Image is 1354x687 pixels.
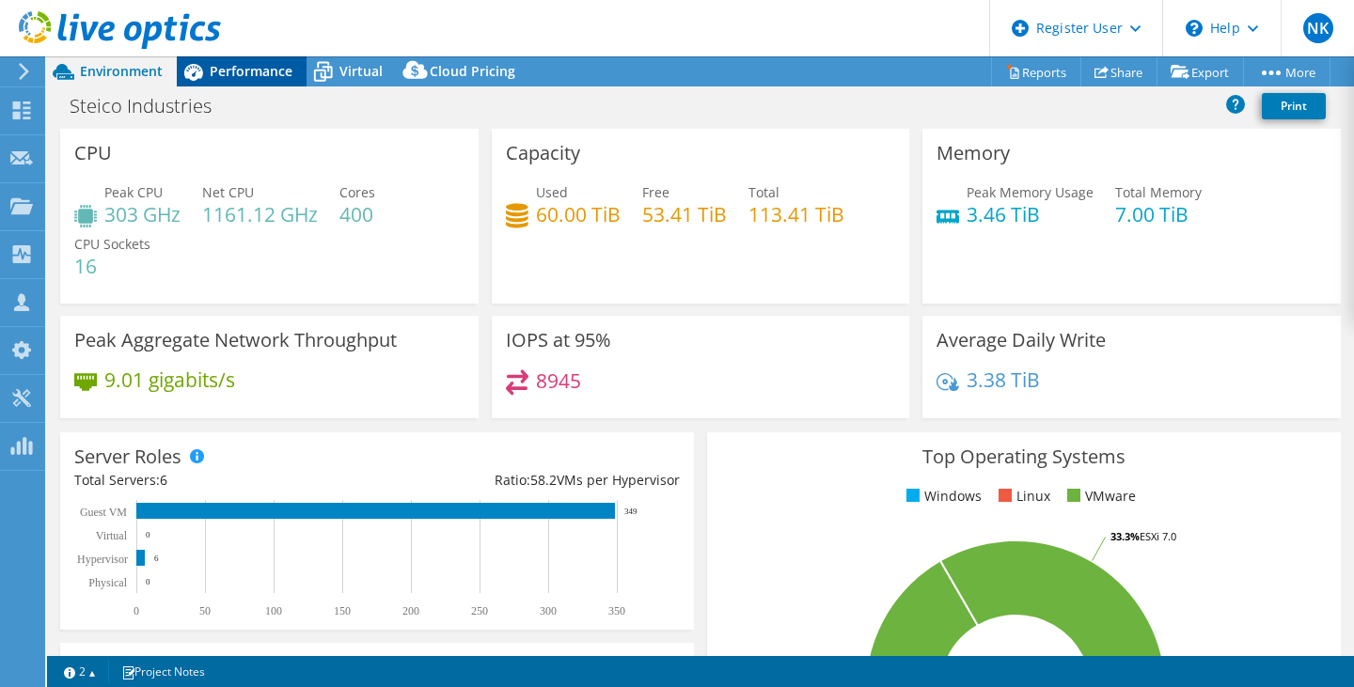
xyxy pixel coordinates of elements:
h3: Memory [937,143,1010,164]
text: Virtual [96,529,128,542]
h4: 1161.12 GHz [202,204,318,225]
text: 0 [146,530,150,539]
text: 300 [540,604,557,617]
span: Performance [210,62,292,80]
span: Net CPU [202,183,254,201]
text: 150 [334,604,351,617]
a: Print [1262,93,1326,119]
h3: Average Daily Write [937,330,1106,351]
span: Peak CPU [104,183,163,201]
h4: 8945 [536,370,581,391]
h4: 53.41 TiB [642,204,727,225]
span: Total [748,183,779,201]
tspan: 33.3% [1110,529,1140,543]
a: Share [1080,57,1157,86]
span: Cores [339,183,375,201]
h4: 9.01 gigabits/s [104,369,235,390]
h4: 303 GHz [104,204,181,225]
text: 350 [608,604,625,617]
span: Total Memory [1115,183,1202,201]
h4: 113.41 TiB [748,204,844,225]
h4: 400 [339,204,375,225]
text: 250 [471,604,488,617]
text: 0 [134,604,139,617]
text: 100 [265,604,282,617]
span: Used [536,183,568,201]
span: Virtual [339,62,383,80]
li: VMware [1063,486,1136,507]
text: Physical [88,576,127,589]
a: 2 [51,660,109,683]
div: Ratio: VMs per Hypervisor [377,470,680,491]
a: More [1243,57,1330,86]
h3: CPU [74,143,112,164]
h3: Server Roles [74,446,181,467]
text: 6 [154,554,159,563]
span: Free [642,183,669,201]
svg: \n [1186,20,1203,37]
h4: 7.00 TiB [1115,204,1202,225]
h3: Capacity [506,143,580,164]
text: 50 [199,604,211,617]
span: 58.2 [530,471,557,489]
span: Environment [80,62,163,80]
text: 0 [146,577,150,586]
span: 6 [160,471,167,489]
span: CPU Sockets [74,235,150,253]
h4: 3.38 TiB [967,369,1040,390]
span: NK [1303,13,1333,43]
text: 200 [402,604,419,617]
a: Export [1157,57,1244,86]
h3: Top Operating Systems [721,446,1327,467]
text: 349 [624,507,638,516]
h3: IOPS at 95% [506,330,611,351]
h3: Peak Aggregate Network Throughput [74,330,397,351]
li: Linux [994,486,1050,507]
a: Project Notes [108,660,218,683]
span: Peak Memory Usage [967,183,1094,201]
h4: 3.46 TiB [967,204,1094,225]
div: Total Servers: [74,470,377,491]
a: Reports [991,57,1081,86]
span: Cloud Pricing [430,62,515,80]
li: Windows [902,486,982,507]
h4: 16 [74,256,150,276]
h4: 60.00 TiB [536,204,621,225]
text: Guest VM [80,506,127,519]
h1: Steico Industries [61,96,241,117]
tspan: ESXi 7.0 [1140,529,1176,543]
text: Hypervisor [77,553,128,566]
